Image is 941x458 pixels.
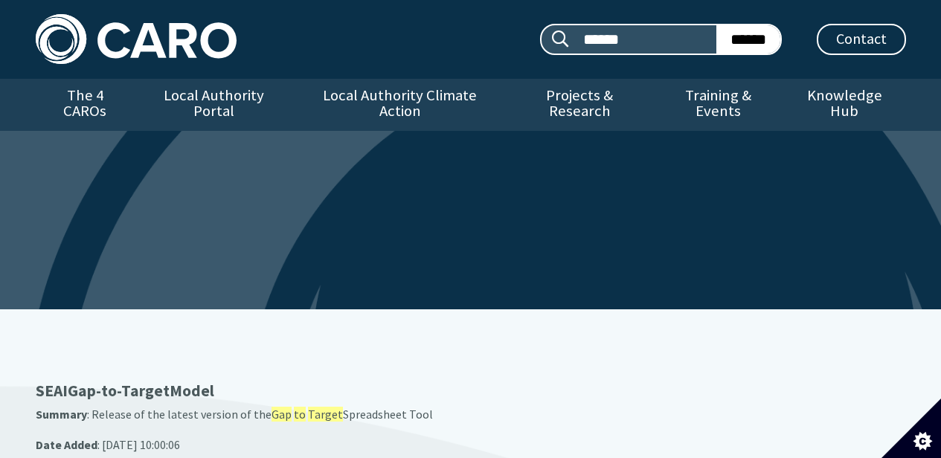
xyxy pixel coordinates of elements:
[68,381,96,401] span: Gap
[135,79,294,131] a: Local Authority Portal
[506,79,653,131] a: Projects & Research
[36,405,906,425] p: : Release of the latest version of the Spreadsheet Tool
[272,407,292,422] span: Gap
[36,381,906,401] p: SEAI - - Model
[36,437,97,452] strong: Date Added
[36,407,87,422] strong: Summary
[653,79,783,131] a: Training & Events
[294,407,306,422] span: to
[783,79,905,131] a: Knowledge Hub
[817,24,906,55] a: Contact
[308,407,343,422] span: Target
[36,14,237,64] img: Caro logo
[101,381,117,401] span: to
[121,381,170,401] span: Target
[36,79,135,131] a: The 4 CAROs
[294,79,506,131] a: Local Authority Climate Action
[881,399,941,458] button: Set cookie preferences
[36,436,906,455] p: : [DATE] 10:00:06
